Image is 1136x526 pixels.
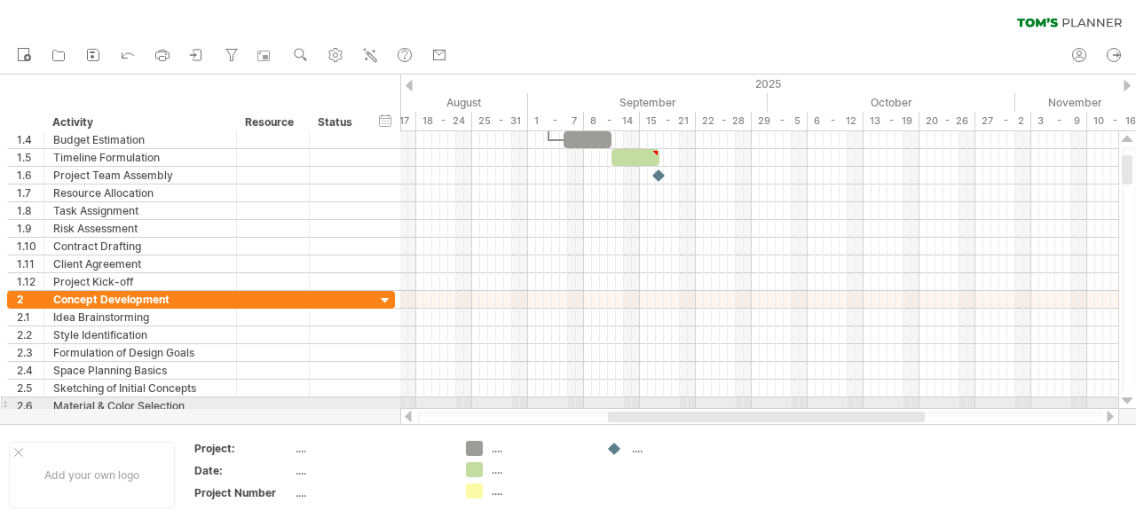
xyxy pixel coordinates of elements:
div: Sketching of Initial Concepts [53,380,227,396]
div: 2.1 [17,309,43,326]
div: Date: [194,463,292,478]
div: Budget Estimation [53,131,227,148]
div: 2.5 [17,380,43,396]
div: September 2025 [528,93,768,112]
div: .... [492,441,588,456]
div: 27 - 2 [975,112,1031,130]
div: 1.6 [17,167,43,184]
div: Project: [194,441,292,456]
div: Task Assignment [53,202,227,219]
div: 2.3 [17,344,43,361]
div: 1.9 [17,220,43,237]
div: .... [492,483,588,499]
div: October 2025 [768,93,1015,112]
div: .... [632,441,729,456]
div: Activity [52,114,226,131]
div: Style Identification [53,326,227,343]
div: 1.5 [17,149,43,166]
div: 1.4 [17,131,43,148]
div: Timeline Formulation [53,149,227,166]
div: .... [296,441,445,456]
div: 1.7 [17,184,43,201]
div: Client Agreement [53,255,227,272]
div: Material & Color Selection [53,397,227,414]
div: 1.12 [17,273,43,290]
div: .... [492,462,588,477]
div: Add your own logo [9,442,175,508]
div: 6 - 12 [808,112,864,130]
div: Space Planning Basics [53,362,227,379]
div: 15 - 21 [640,112,696,130]
div: 1.8 [17,202,43,219]
div: Resource [245,114,299,131]
div: 2.4 [17,362,43,379]
div: Resource Allocation [53,184,227,201]
div: 8 - 14 [584,112,640,130]
div: 2.2 [17,326,43,343]
div: 1.10 [17,238,43,255]
div: .... [296,463,445,478]
div: 2.6 [17,397,43,414]
div: 20 - 26 [919,112,975,130]
div: .... [296,485,445,500]
div: Risk Assessment [53,220,227,237]
div: 2 [17,291,43,308]
div: 18 - 24 [416,112,472,130]
div: Idea Brainstorming [53,309,227,326]
div: 1.11 [17,255,43,272]
div: Concept Development [53,291,227,308]
div: 22 - 28 [696,112,752,130]
div: Project Team Assembly [53,167,227,184]
div: August 2025 [280,93,528,112]
div: 29 - 5 [752,112,808,130]
div: Project Kick-off [53,273,227,290]
div: 1 - 7 [528,112,584,130]
div: Project Number [194,485,292,500]
div: 3 - 9 [1031,112,1087,130]
div: Formulation of Design Goals [53,344,227,361]
div: Status [318,114,357,131]
div: 13 - 19 [864,112,919,130]
div: 25 - 31 [472,112,528,130]
div: Contract Drafting [53,238,227,255]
